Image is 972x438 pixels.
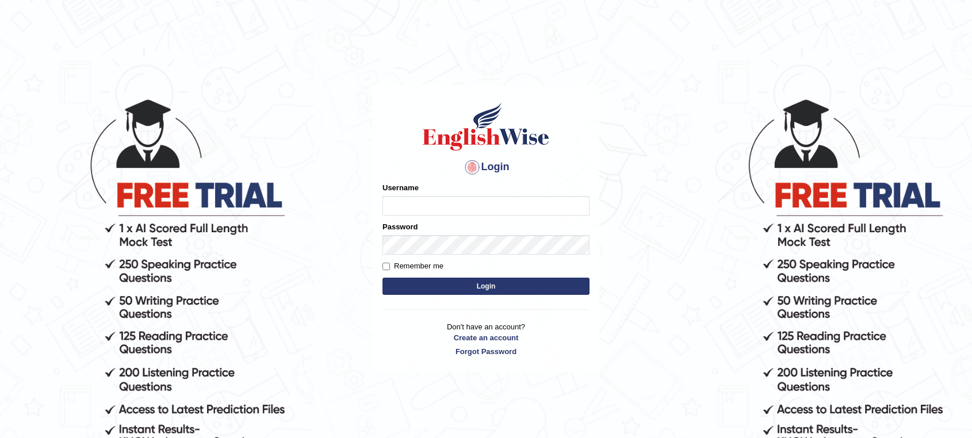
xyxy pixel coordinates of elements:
[382,332,590,343] a: Create an account
[382,221,418,232] label: Password
[420,101,552,152] img: Logo of English Wise sign in for intelligent practice with AI
[382,321,590,357] p: Don't have an account?
[382,182,419,193] label: Username
[382,346,590,357] a: Forgot Password
[382,158,590,176] h4: Login
[382,260,443,272] label: Remember me
[382,278,590,295] button: Login
[382,263,390,270] input: Remember me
